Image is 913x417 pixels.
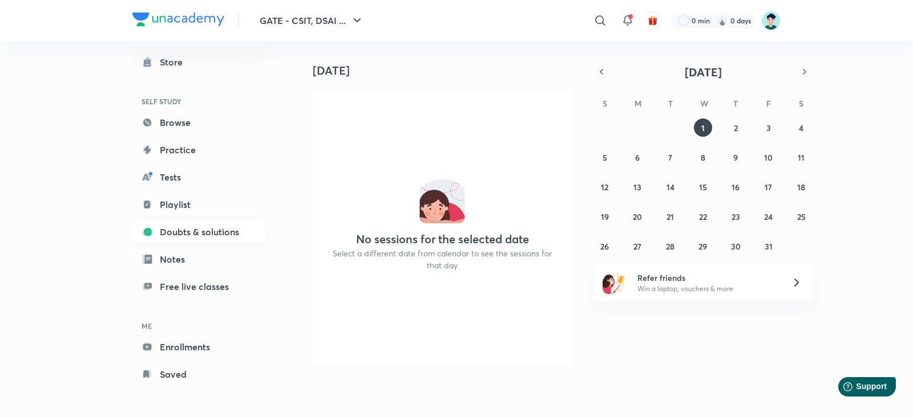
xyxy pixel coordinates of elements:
[700,98,708,109] abbr: Wednesday
[726,118,745,137] button: October 2, 2025
[419,178,465,223] img: No events
[132,193,265,216] a: Playlist
[694,148,712,166] button: October 8, 2025
[732,211,740,222] abbr: October 23, 2025
[766,122,771,133] abbr: October 3, 2025
[799,122,803,133] abbr: October 4, 2025
[132,275,265,298] a: Free live classes
[603,152,607,163] abbr: October 5, 2025
[666,182,674,193] abbr: October 14, 2025
[596,207,614,226] button: October 19, 2025
[668,98,673,109] abbr: Tuesday
[694,178,712,196] button: October 15, 2025
[661,237,680,255] button: October 28, 2025
[760,178,778,196] button: October 17, 2025
[661,178,680,196] button: October 14, 2025
[313,64,581,77] h4: [DATE]
[726,148,745,166] button: October 9, 2025
[766,98,771,109] abbr: Friday
[628,207,647,226] button: October 20, 2025
[792,207,810,226] button: October 25, 2025
[792,178,810,196] button: October 18, 2025
[132,220,265,243] a: Doubts & solutions
[635,98,641,109] abbr: Monday
[765,182,772,193] abbr: October 17, 2025
[666,241,674,252] abbr: October 28, 2025
[761,11,781,30] img: Shamas Khan
[661,207,680,226] button: October 21, 2025
[603,271,625,294] img: referral
[726,207,745,226] button: October 23, 2025
[733,152,738,163] abbr: October 9, 2025
[633,182,641,193] abbr: October 13, 2025
[596,237,614,255] button: October 26, 2025
[628,178,647,196] button: October 13, 2025
[633,241,641,252] abbr: October 27, 2025
[600,241,609,252] abbr: October 26, 2025
[760,118,778,137] button: October 3, 2025
[797,182,805,193] abbr: October 18, 2025
[760,148,778,166] button: October 10, 2025
[132,248,265,271] a: Notes
[734,122,738,133] abbr: October 2, 2025
[132,336,265,358] a: Enrollments
[637,284,778,294] p: Win a laptop, vouchers & more
[601,182,608,193] abbr: October 12, 2025
[698,241,707,252] abbr: October 29, 2025
[596,178,614,196] button: October 12, 2025
[694,118,712,137] button: October 1, 2025
[633,211,642,222] abbr: October 20, 2025
[731,241,741,252] abbr: October 30, 2025
[628,148,647,166] button: October 6, 2025
[648,15,658,26] img: avatar
[132,92,265,111] h6: SELF STUDY
[760,207,778,226] button: October 24, 2025
[132,363,265,386] a: Saved
[792,148,810,166] button: October 11, 2025
[799,98,803,109] abbr: Saturday
[132,51,265,73] a: Store
[628,237,647,255] button: October 27, 2025
[732,182,740,193] abbr: October 16, 2025
[603,98,607,109] abbr: Sunday
[765,241,773,252] abbr: October 31, 2025
[701,122,705,133] abbr: October 1, 2025
[132,13,224,26] img: Company Logo
[132,316,265,336] h6: ME
[644,11,662,30] button: avatar
[609,64,797,80] button: [DATE]
[132,111,265,134] a: Browse
[694,207,712,226] button: October 22, 2025
[726,178,745,196] button: October 16, 2025
[668,152,672,163] abbr: October 7, 2025
[764,152,773,163] abbr: October 10, 2025
[699,182,707,193] abbr: October 15, 2025
[666,211,674,222] abbr: October 21, 2025
[601,211,609,222] abbr: October 19, 2025
[764,211,773,222] abbr: October 24, 2025
[356,232,529,246] h4: No sessions for the selected date
[685,64,722,80] span: [DATE]
[798,152,805,163] abbr: October 11, 2025
[694,237,712,255] button: October 29, 2025
[811,373,900,404] iframe: Help widget launcher
[132,13,224,29] a: Company Logo
[701,152,705,163] abbr: October 8, 2025
[797,211,806,222] abbr: October 25, 2025
[733,98,738,109] abbr: Thursday
[132,166,265,189] a: Tests
[160,55,189,69] div: Store
[132,138,265,161] a: Practice
[661,148,680,166] button: October 7, 2025
[635,152,640,163] abbr: October 6, 2025
[760,237,778,255] button: October 31, 2025
[596,148,614,166] button: October 5, 2025
[253,9,371,32] button: GATE - CSIT, DSAI ...
[326,247,558,271] p: Select a different date from calendar to see the sessions for that day
[726,237,745,255] button: October 30, 2025
[699,211,707,222] abbr: October 22, 2025
[637,272,778,284] h6: Refer friends
[792,118,810,137] button: October 4, 2025
[717,15,728,26] img: streak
